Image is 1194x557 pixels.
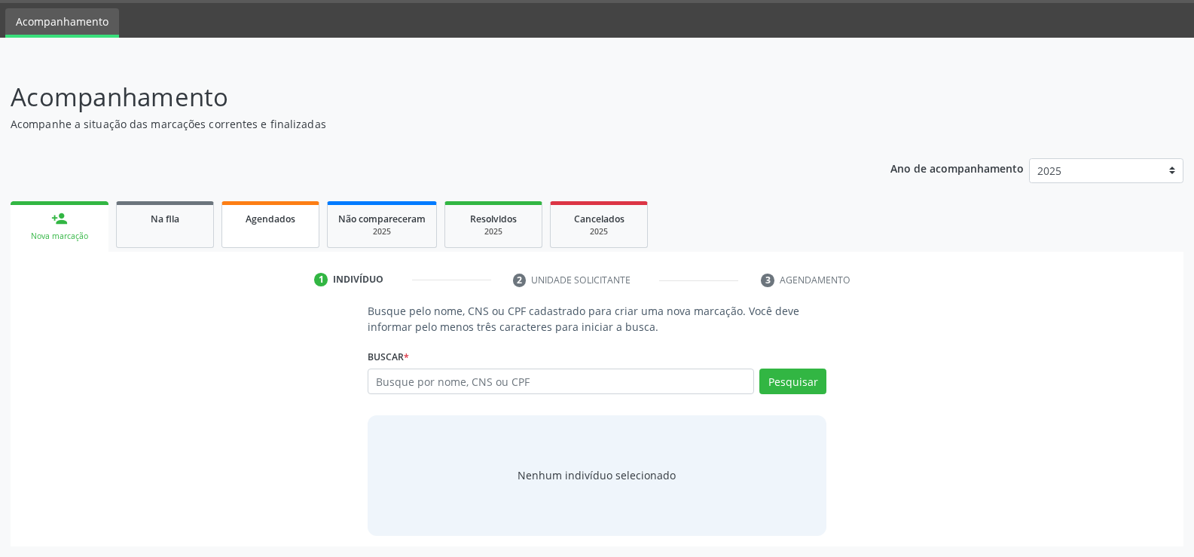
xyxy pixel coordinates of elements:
div: 1 [314,273,328,286]
span: Não compareceram [338,213,426,225]
label: Buscar [368,345,409,369]
div: 2025 [338,226,426,237]
p: Ano de acompanhamento [890,158,1024,177]
input: Busque por nome, CNS ou CPF [368,369,754,394]
span: Resolvidos [470,213,517,225]
p: Acompanhe a situação das marcações correntes e finalizadas [11,116,832,132]
div: Indivíduo [333,273,383,286]
p: Busque pelo nome, CNS ou CPF cadastrado para criar uma nova marcação. Você deve informar pelo men... [368,303,826,335]
span: Agendados [246,213,295,225]
div: 2025 [561,226,637,237]
span: Cancelados [574,213,624,225]
p: Acompanhamento [11,78,832,116]
button: Pesquisar [759,369,826,394]
div: person_add [51,210,68,227]
a: Acompanhamento [5,8,119,38]
span: Na fila [151,213,179,225]
div: Nenhum indivíduo selecionado [518,467,676,483]
div: Nova marcação [21,231,98,242]
div: 2025 [456,226,531,237]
